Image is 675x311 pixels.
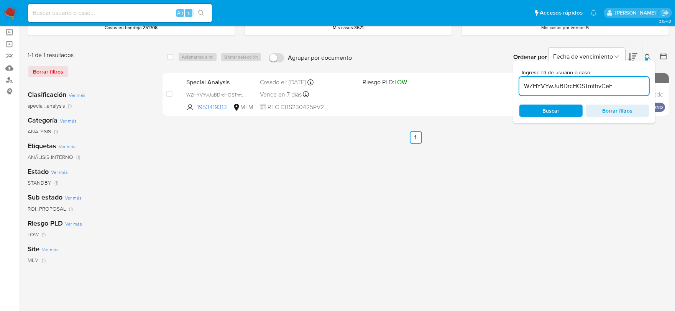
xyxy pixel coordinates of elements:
[177,9,183,16] span: Alt
[540,9,583,17] span: Accesos rápidos
[187,9,190,16] span: s
[659,18,671,24] span: 3.154.0
[28,8,212,18] input: Buscar usuario o caso...
[661,9,669,17] a: Salir
[193,8,209,18] button: search-icon
[615,9,659,16] p: dalia.goicochea@mercadolibre.com.mx
[590,10,597,16] a: Notificaciones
